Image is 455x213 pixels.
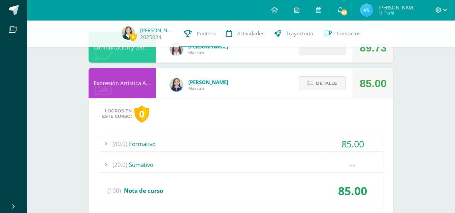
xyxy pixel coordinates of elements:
a: Punteos [179,20,221,47]
button: Detalle [299,41,346,55]
button: Detalle [299,76,346,90]
div: 89.73 [360,33,387,63]
span: Detalle [316,77,337,90]
span: Trayectoria [286,30,313,37]
div: 0 [134,105,149,122]
img: 77f6c6152d0f455c8775ae6af4b03fb2.png [122,26,135,40]
span: (20.0) [112,157,127,172]
span: Mi Perfil [379,10,419,16]
span: (80.0) [112,136,127,151]
div: 85.00 [322,136,383,151]
span: 88 [340,9,348,16]
span: Nota de curso [124,187,163,194]
span: Maestro [188,50,228,56]
div: 85.00 [322,178,383,204]
div: Sumativo [99,157,383,172]
div: -- [322,157,383,172]
span: Actividades [237,30,264,37]
span: [PERSON_NAME] [US_STATE] [379,4,419,11]
a: Contactos [318,20,365,47]
span: Maestro [188,85,228,91]
img: 360951c6672e02766e5b7d72674f168c.png [170,78,183,92]
span: Contactos [337,30,360,37]
div: Comunicación y Lenguaje, Inglés [89,32,156,63]
img: 9ac376e517150ea7a947938ae8e8916a.png [360,3,373,17]
div: Formativo [99,136,383,151]
div: Expresión Artística ARTES PLÁSTICAS [89,68,156,98]
div: 85.00 [360,68,387,99]
span: 0 [129,33,137,41]
span: Punteos [197,30,216,37]
span: Logros en este curso: [102,108,132,119]
a: Actividades [221,20,269,47]
a: 2025024 [140,34,161,41]
img: acecb51a315cac2de2e3deefdb732c9f.png [170,42,183,56]
span: (100) [107,178,121,204]
span: [PERSON_NAME] [188,79,228,85]
a: Trayectoria [269,20,318,47]
a: [PERSON_NAME] [140,27,174,34]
